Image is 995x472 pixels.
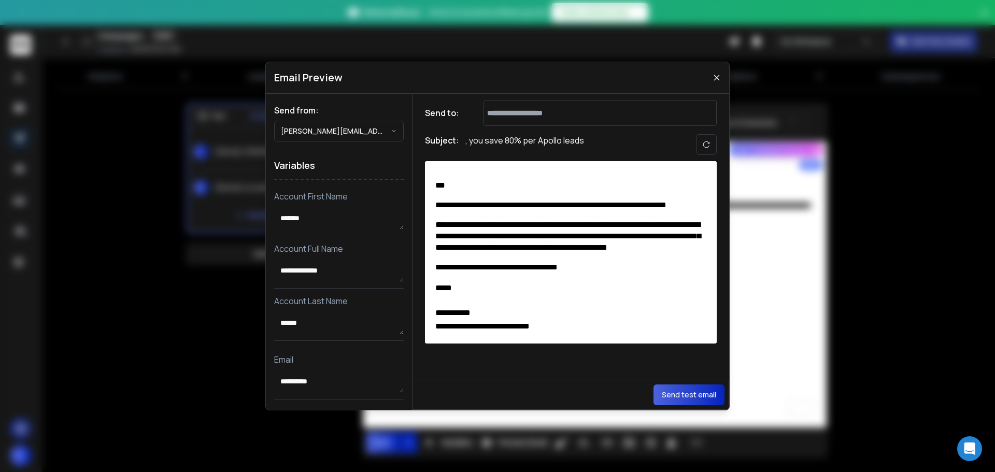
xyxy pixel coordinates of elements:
p: [PERSON_NAME][EMAIL_ADDRESS][DOMAIN_NAME] [281,126,391,136]
button: Send test email [653,384,724,405]
h1: Send from: [274,104,404,117]
p: Email [274,353,404,366]
h1: Variables [274,152,404,180]
h1: Email Preview [274,70,343,85]
p: , you save 80% per Apollo leads [465,134,584,155]
div: Open Intercom Messenger [957,436,982,461]
h1: Send to: [425,107,466,119]
p: Account Last Name [274,295,404,307]
h1: Subject: [425,134,459,155]
p: Account Full Name [274,242,404,255]
p: Account First Name [274,190,404,203]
